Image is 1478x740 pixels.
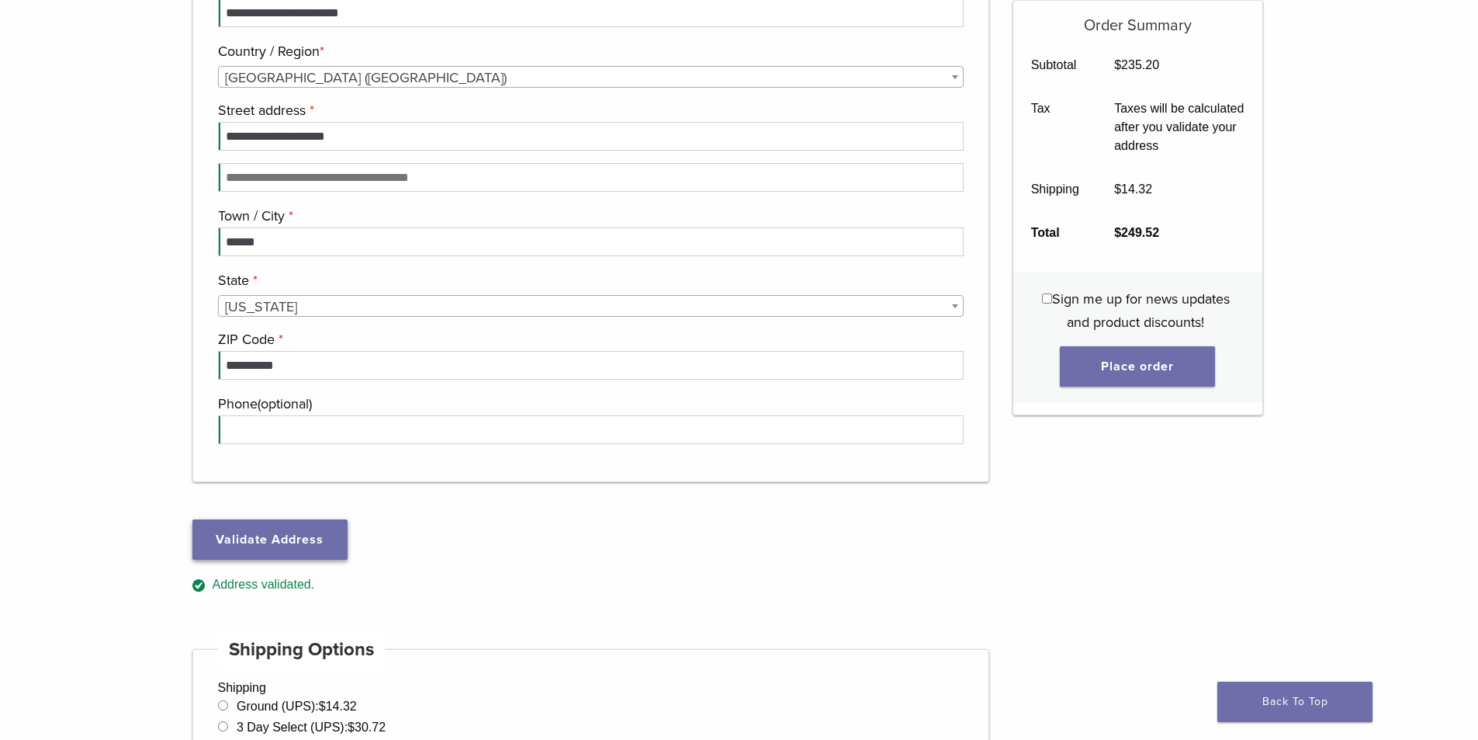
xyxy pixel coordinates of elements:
h4: Shipping Options [218,631,386,669]
div: Address validated. [192,575,990,595]
input: Sign me up for news updates and product discounts! [1042,294,1052,304]
span: Sign me up for news updates and product discounts! [1052,290,1230,331]
a: Back To Top [1217,682,1372,722]
th: Tax [1013,87,1097,168]
label: Street address [218,99,961,122]
th: Shipping [1013,168,1097,211]
bdi: 235.20 [1114,58,1159,71]
span: Country / Region [218,66,964,88]
span: $ [348,721,355,734]
span: Louisiana [219,296,964,318]
button: Place order [1060,346,1215,387]
bdi: 30.72 [348,721,386,734]
h5: Order Summary [1013,1,1262,35]
label: Ground (UPS): [237,700,357,713]
bdi: 14.32 [1114,182,1152,196]
span: $ [319,700,326,713]
bdi: 14.32 [319,700,357,713]
button: Validate Address [192,519,348,560]
th: Subtotal [1013,43,1097,87]
label: 3 Day Select (UPS): [237,721,386,734]
span: United States (US) [219,67,964,89]
span: State [218,295,964,317]
label: ZIP Code [218,328,961,351]
label: State [218,269,961,292]
label: Phone [218,392,961,415]
bdi: 249.52 [1114,226,1159,239]
span: $ [1114,226,1121,239]
span: $ [1114,58,1121,71]
span: $ [1114,182,1121,196]
th: Total [1013,211,1097,255]
span: (optional) [258,395,312,412]
td: Taxes will be calculated after you validate your address [1097,87,1262,168]
label: Town / City [218,204,961,228]
label: Country / Region [218,40,961,63]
